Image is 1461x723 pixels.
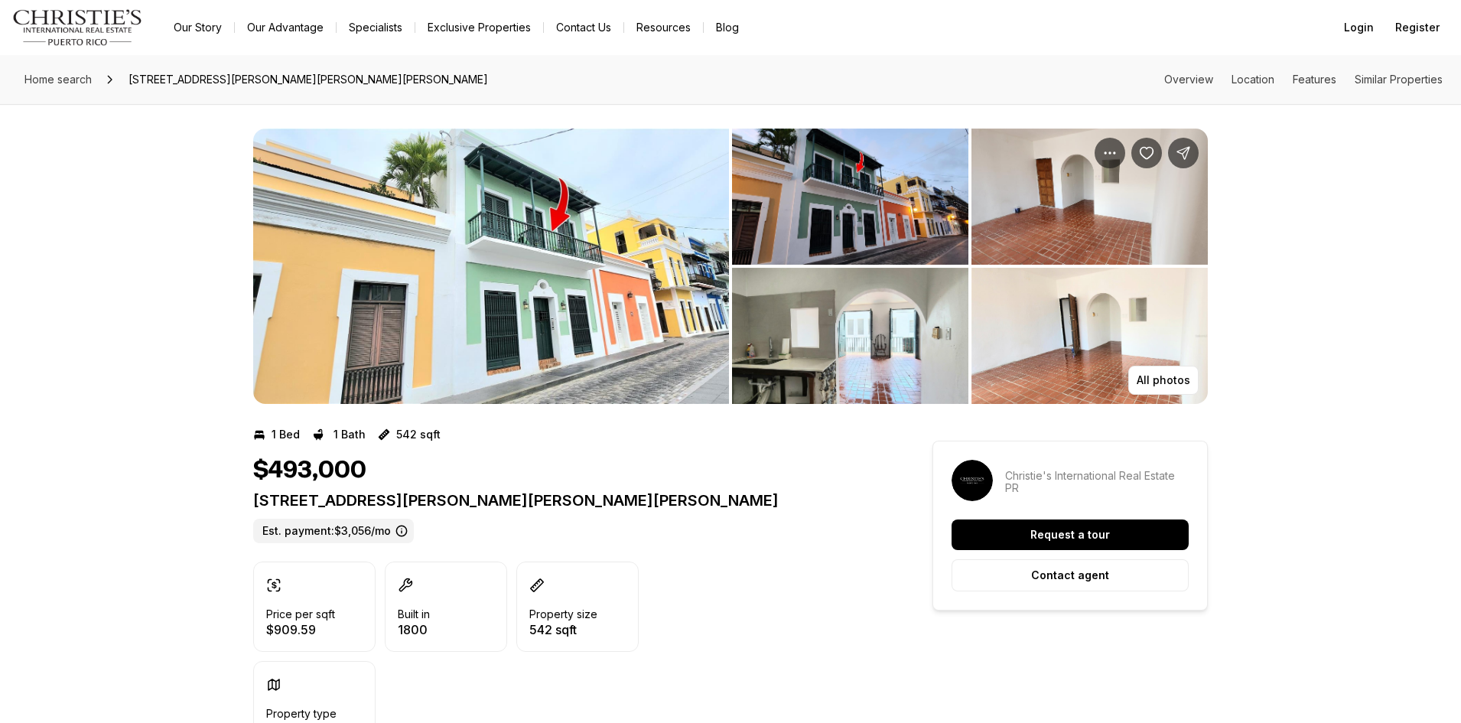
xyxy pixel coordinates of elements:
[1131,138,1162,168] button: Save Property: 315 LUNA ST., MAESTRO RAFAEL CORDERO COND. #2-A
[1395,21,1440,34] span: Register
[161,17,234,38] a: Our Story
[1128,366,1199,395] button: All photos
[396,428,441,441] p: 542 sqft
[253,519,414,543] label: Est. payment: $3,056/mo
[732,129,1208,404] li: 2 of 3
[952,519,1189,550] button: Request a tour
[334,428,366,441] p: 1 Bath
[704,17,751,38] a: Blog
[1168,138,1199,168] button: Share Property: 315 LUNA ST., MAESTRO RAFAEL CORDERO COND. #2-A
[235,17,336,38] a: Our Advantage
[1005,470,1189,494] p: Christie's International Real Estate PR
[732,129,968,265] button: View image gallery
[1232,73,1274,86] a: Skip to: Location
[1095,138,1125,168] button: Property options
[122,67,494,92] span: [STREET_ADDRESS][PERSON_NAME][PERSON_NAME][PERSON_NAME]
[624,17,703,38] a: Resources
[1335,12,1383,43] button: Login
[1355,73,1443,86] a: Skip to: Similar Properties
[253,456,366,485] h1: $493,000
[971,268,1208,404] button: View image gallery
[1164,73,1213,86] a: Skip to: Overview
[529,608,597,620] p: Property size
[398,624,430,636] p: 1800
[1031,569,1109,581] p: Contact agent
[415,17,543,38] a: Exclusive Properties
[266,624,335,636] p: $909.59
[18,67,98,92] a: Home search
[952,559,1189,591] button: Contact agent
[732,268,968,404] button: View image gallery
[1030,529,1110,541] p: Request a tour
[253,129,729,404] button: View image gallery
[266,708,337,720] p: Property type
[253,129,1208,404] div: Listing Photos
[1137,374,1190,386] p: All photos
[1386,12,1449,43] button: Register
[253,129,729,404] li: 1 of 3
[544,17,623,38] button: Contact Us
[253,491,877,510] p: [STREET_ADDRESS][PERSON_NAME][PERSON_NAME][PERSON_NAME]
[1344,21,1374,34] span: Login
[12,9,143,46] img: logo
[272,428,300,441] p: 1 Bed
[24,73,92,86] span: Home search
[1164,73,1443,86] nav: Page section menu
[529,624,597,636] p: 542 sqft
[1293,73,1336,86] a: Skip to: Features
[398,608,430,620] p: Built in
[971,129,1208,265] button: View image gallery
[337,17,415,38] a: Specialists
[266,608,335,620] p: Price per sqft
